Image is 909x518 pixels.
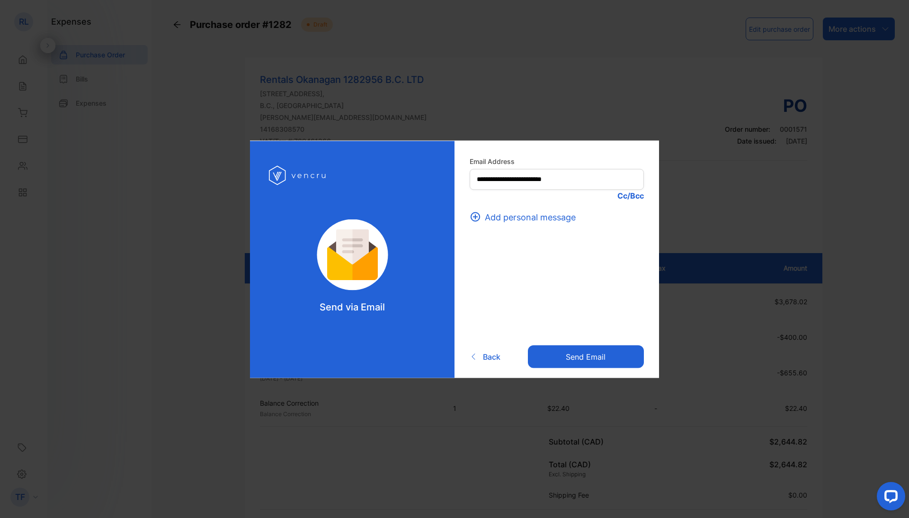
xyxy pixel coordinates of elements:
img: log [269,160,328,191]
span: Back [483,351,500,363]
label: Email Address [470,156,644,166]
button: Add personal message [470,210,581,223]
img: log [304,219,401,290]
span: Add personal message [485,210,576,223]
iframe: LiveChat chat widget [869,478,909,518]
button: Send email [528,345,644,368]
p: Cc/Bcc [470,190,644,201]
p: Send via Email [320,300,385,314]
